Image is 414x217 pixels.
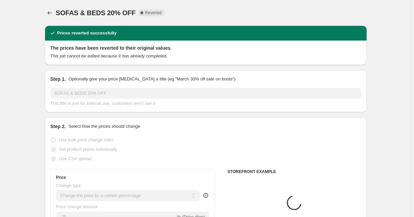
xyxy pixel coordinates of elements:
[68,76,235,82] p: Optionally give your price [MEDICAL_DATA] a title (eg "March 30% off sale on boots")
[50,101,155,106] span: This title is just for internal use, customers won't see it
[59,147,117,152] span: Set product prices individually
[145,10,162,16] span: Reverted
[50,53,168,58] i: This job cannot be edited because it has already completed.
[57,30,117,37] h2: Prices reverted successfully
[59,137,113,142] span: Use bulk price change rules
[56,9,136,17] span: SOFAS & BEDS 20% OFF
[59,156,92,161] span: Use CSV upload
[56,183,81,188] span: Change type
[50,123,66,130] h2: Step 2.
[202,192,209,199] div: help
[50,88,361,99] input: 30% off holiday sale
[56,204,98,209] span: Price change amount
[45,8,55,18] button: Price change jobs
[56,175,66,180] h3: Price
[68,123,140,130] p: Select how the prices should change
[50,76,66,82] h2: Step 1.
[50,45,361,51] h2: The prices have been reverted to their original values.
[227,169,361,174] h6: STOREFRONT EXAMPLE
